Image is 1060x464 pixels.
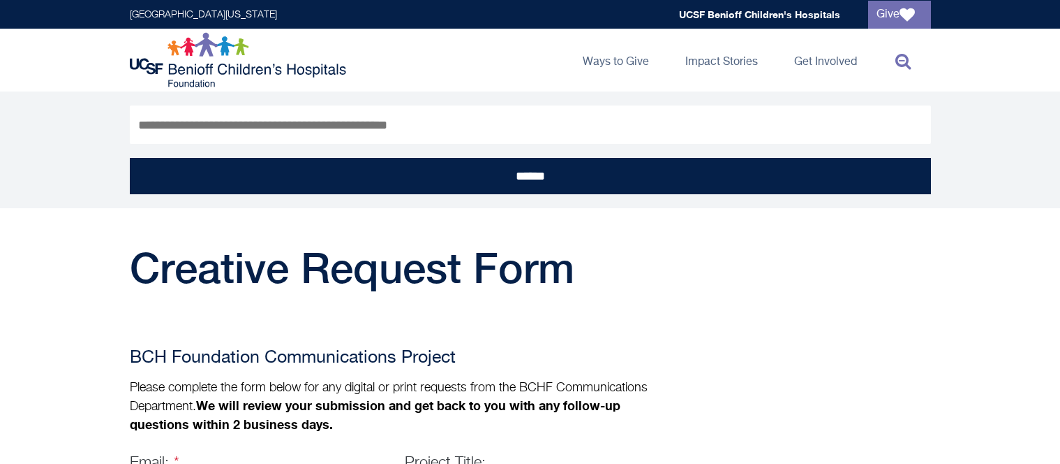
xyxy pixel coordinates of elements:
[130,345,667,372] h2: BCH Foundation Communications Project
[674,29,769,92] a: Impact Stories
[572,29,660,92] a: Ways to Give
[130,243,574,292] span: Creative Request Form
[130,379,667,435] p: Please complete the form below for any digital or print requests from the BCHF Communications Dep...
[130,398,620,432] strong: We will review your submission and get back to you with any follow-up questions within 2 business...
[130,32,350,88] img: Logo for UCSF Benioff Children's Hospitals Foundation
[783,29,868,92] a: Get Involved
[130,10,277,20] a: [GEOGRAPHIC_DATA][US_STATE]
[679,8,840,20] a: UCSF Benioff Children's Hospitals
[868,1,931,29] a: Give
